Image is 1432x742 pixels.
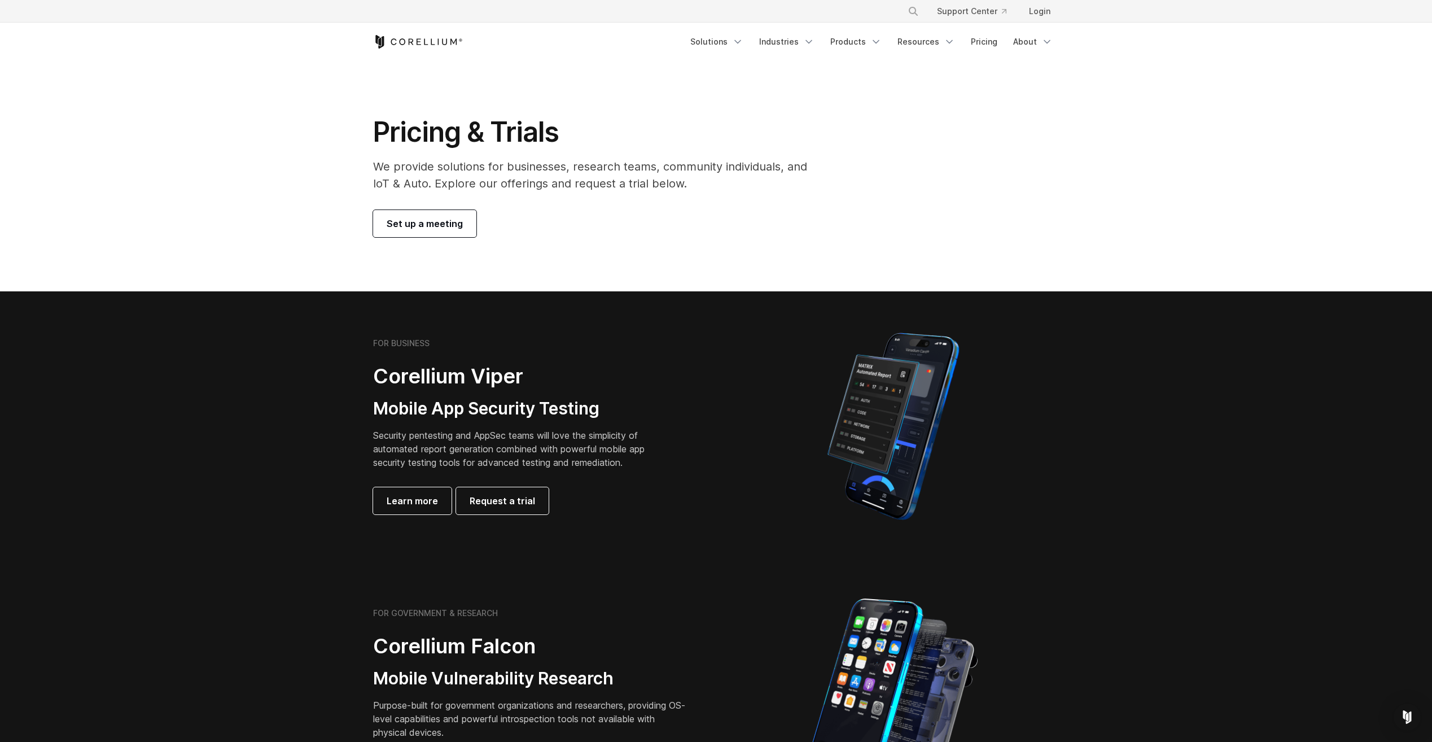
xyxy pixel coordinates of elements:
p: Purpose-built for government organizations and researchers, providing OS-level capabilities and p... [373,699,689,739]
a: Pricing [964,32,1004,52]
p: We provide solutions for businesses, research teams, community individuals, and IoT & Auto. Explo... [373,158,823,192]
p: Security pentesting and AppSec teams will love the simplicity of automated report generation comb... [373,429,662,469]
div: Navigation Menu [684,32,1059,52]
a: Login [1020,1,1059,21]
h6: FOR BUSINESS [373,338,430,348]
span: Request a trial [470,494,535,508]
a: Resources [891,32,962,52]
h3: Mobile Vulnerability Research [373,668,689,689]
a: Support Center [928,1,1015,21]
div: Navigation Menu [894,1,1059,21]
h1: Pricing & Trials [373,115,823,149]
a: Learn more [373,487,452,514]
a: About [1006,32,1059,52]
span: Learn more [387,494,438,508]
div: Open Intercom Messenger [1394,704,1421,731]
a: Industries [752,32,821,52]
a: Products [824,32,888,52]
h3: Mobile App Security Testing [373,398,662,420]
a: Set up a meeting [373,210,476,237]
h2: Corellium Falcon [373,634,689,659]
h2: Corellium Viper [373,364,662,389]
a: Solutions [684,32,750,52]
img: Corellium MATRIX automated report on iPhone showing app vulnerability test results across securit... [808,328,978,525]
h6: FOR GOVERNMENT & RESEARCH [373,608,498,618]
a: Request a trial [456,487,549,514]
button: Search [903,1,923,21]
span: Set up a meeting [387,217,463,230]
a: Corellium Home [373,35,463,49]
